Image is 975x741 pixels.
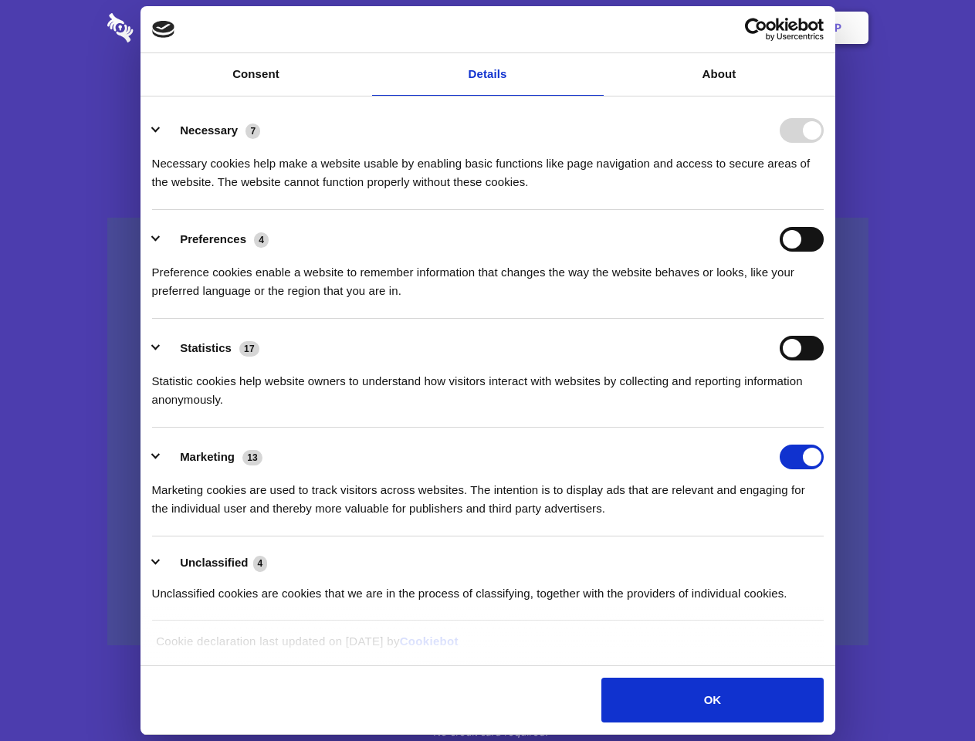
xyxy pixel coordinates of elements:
a: Details [372,53,604,96]
a: Cookiebot [400,634,459,648]
a: Usercentrics Cookiebot - opens in a new window [689,18,824,41]
label: Statistics [180,341,232,354]
img: logo-wordmark-white-trans-d4663122ce5f474addd5e946df7df03e33cb6a1c49d2221995e7729f52c070b2.svg [107,13,239,42]
span: 17 [239,341,259,357]
img: logo [152,21,175,38]
div: Statistic cookies help website owners to understand how visitors interact with websites by collec... [152,360,824,409]
label: Necessary [180,123,238,137]
a: Contact [626,4,697,52]
h1: Eliminate Slack Data Loss. [107,69,868,125]
div: Necessary cookies help make a website usable by enabling basic functions like page navigation and... [152,143,824,191]
span: 13 [242,450,262,465]
label: Marketing [180,450,235,463]
label: Preferences [180,232,246,245]
span: 4 [253,556,268,571]
div: Unclassified cookies are cookies that we are in the process of classifying, together with the pro... [152,573,824,603]
button: OK [601,678,823,722]
h4: Auto-redaction of sensitive data, encrypted data sharing and self-destructing private chats. Shar... [107,140,868,191]
span: 7 [245,123,260,139]
a: Login [700,4,767,52]
button: Marketing (13) [152,445,273,469]
a: Pricing [453,4,520,52]
div: Preference cookies enable a website to remember information that changes the way the website beha... [152,252,824,300]
div: Cookie declaration last updated on [DATE] by [144,632,831,662]
button: Necessary (7) [152,118,270,143]
span: 4 [254,232,269,248]
button: Statistics (17) [152,336,269,360]
iframe: Drift Widget Chat Controller [898,664,956,722]
a: Consent [140,53,372,96]
a: Wistia video thumbnail [107,218,868,646]
button: Preferences (4) [152,227,279,252]
button: Unclassified (4) [152,553,277,573]
div: Marketing cookies are used to track visitors across websites. The intention is to display ads tha... [152,469,824,518]
a: About [604,53,835,96]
